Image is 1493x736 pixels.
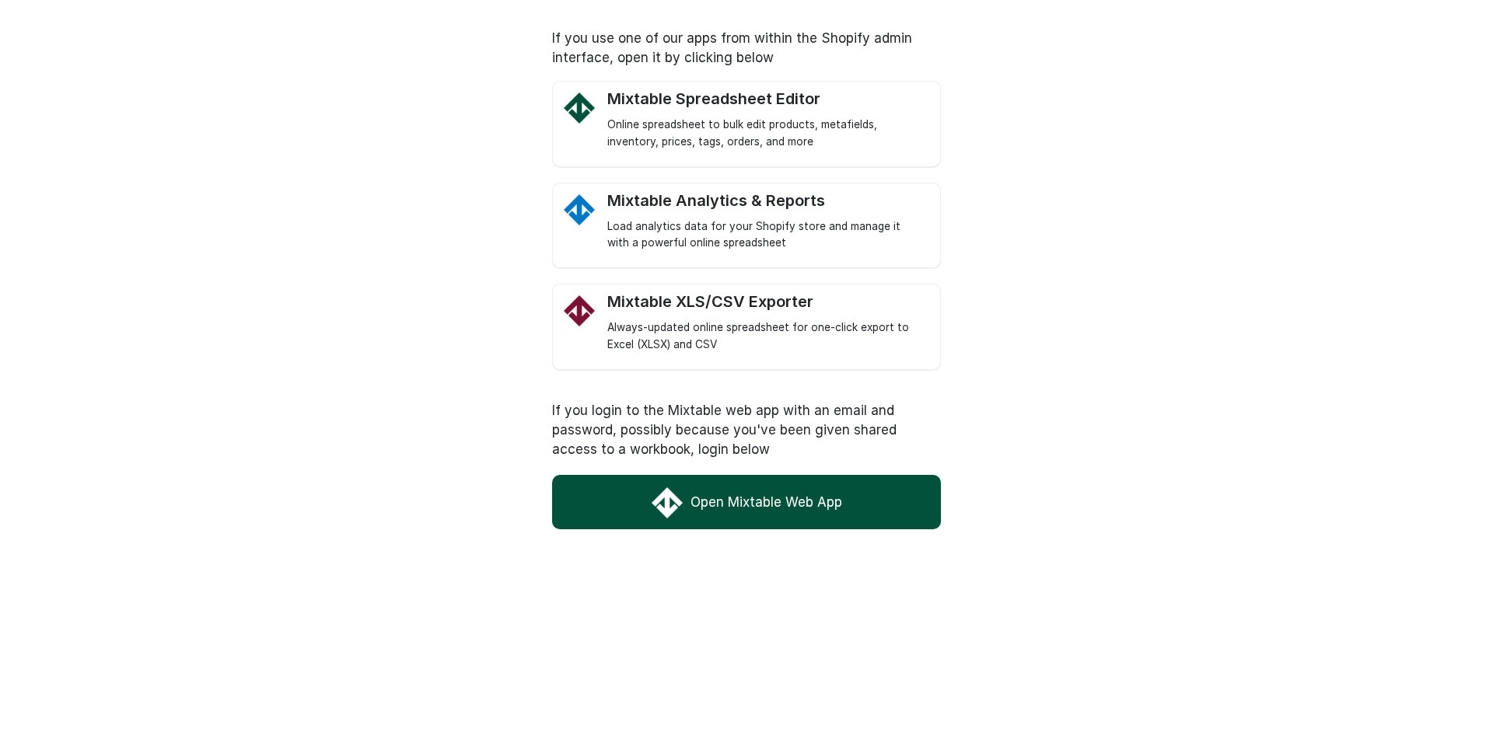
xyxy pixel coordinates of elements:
[607,89,925,109] div: Mixtable Spreadsheet Editor
[607,319,925,354] div: Always-updated online spreadsheet for one-click export to Excel (XLSX) and CSV
[564,92,595,124] img: Mixtable Spreadsheet Editor Logo
[552,29,941,68] p: If you use one of our apps from within the Shopify admin interface, open it by clicking below
[607,191,925,211] div: Mixtable Analytics & Reports
[564,194,595,225] img: Mixtable Analytics
[607,89,925,151] a: Mixtable Spreadsheet Editor Logo Mixtable Spreadsheet Editor Online spreadsheet to bulk edit prod...
[607,191,925,253] a: Mixtable Analytics Mixtable Analytics & Reports Load analytics data for your Shopify store and ma...
[607,292,925,354] a: Mixtable Excel and CSV Exporter app Logo Mixtable XLS/CSV Exporter Always-updated online spreadsh...
[607,292,925,312] div: Mixtable XLS/CSV Exporter
[564,295,595,326] img: Mixtable Excel and CSV Exporter app Logo
[607,218,925,253] div: Load analytics data for your Shopify store and manage it with a powerful online spreadsheet
[552,401,941,459] p: If you login to the Mixtable web app with an email and password, possibly because you've been giv...
[552,475,941,529] a: Open Mixtable Web App
[652,487,683,518] img: Mixtable Web App
[607,117,925,151] div: Online spreadsheet to bulk edit products, metafields, inventory, prices, tags, orders, and more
